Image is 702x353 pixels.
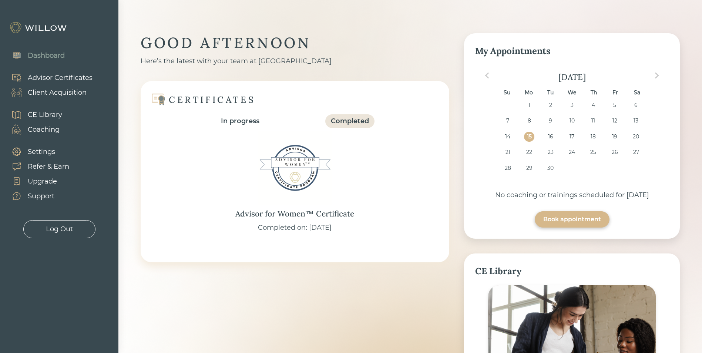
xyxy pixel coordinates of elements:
[545,88,555,98] div: Tu
[4,85,93,100] a: Client Acquisition
[545,132,555,142] div: Choose Tuesday, September 16th, 2025
[610,116,620,126] div: Choose Friday, September 12th, 2025
[524,100,534,110] div: Choose Monday, September 1st, 2025
[46,224,73,234] div: Log Out
[141,33,449,53] div: GOOD AFTERNOON
[28,51,65,61] div: Dashboard
[475,72,669,82] div: [DATE]
[631,116,641,126] div: Choose Saturday, September 13th, 2025
[567,147,577,157] div: Choose Wednesday, September 24th, 2025
[475,265,669,278] div: CE Library
[481,70,493,81] button: Previous Month
[651,70,663,81] button: Next Month
[4,144,69,159] a: Settings
[567,88,577,98] div: We
[28,191,54,201] div: Support
[610,147,620,157] div: Choose Friday, September 26th, 2025
[258,131,332,205] img: Advisor for Women™ Certificate Badge
[610,100,620,110] div: Choose Friday, September 5th, 2025
[502,88,512,98] div: Su
[221,116,259,126] div: In progress
[545,147,555,157] div: Choose Tuesday, September 23rd, 2025
[588,100,598,110] div: Choose Thursday, September 4th, 2025
[503,132,513,142] div: Choose Sunday, September 14th, 2025
[141,56,449,66] div: Here’s the latest with your team at [GEOGRAPHIC_DATA]
[28,162,69,172] div: Refer & Earn
[524,116,534,126] div: Choose Monday, September 8th, 2025
[28,110,62,120] div: CE Library
[235,208,354,220] div: Advisor for Women™ Certificate
[28,88,87,98] div: Client Acquisition
[9,22,68,34] img: Willow
[503,163,513,173] div: Choose Sunday, September 28th, 2025
[28,147,55,157] div: Settings
[475,44,669,58] div: My Appointments
[331,116,369,126] div: Completed
[632,88,642,98] div: Sa
[588,147,598,157] div: Choose Thursday, September 25th, 2025
[503,116,513,126] div: Choose Sunday, September 7th, 2025
[545,100,555,110] div: Choose Tuesday, September 2nd, 2025
[524,132,534,142] div: Choose Monday, September 15th, 2025
[631,132,641,142] div: Choose Saturday, September 20th, 2025
[567,116,577,126] div: Choose Wednesday, September 10th, 2025
[4,174,69,189] a: Upgrade
[258,223,332,233] div: Completed on: [DATE]
[610,132,620,142] div: Choose Friday, September 19th, 2025
[588,116,598,126] div: Choose Thursday, September 11th, 2025
[503,147,513,157] div: Choose Sunday, September 21st, 2025
[524,88,534,98] div: Mo
[545,116,555,126] div: Choose Tuesday, September 9th, 2025
[524,163,534,173] div: Choose Monday, September 29th, 2025
[4,70,93,85] a: Advisor Certificates
[28,73,93,83] div: Advisor Certificates
[631,147,641,157] div: Choose Saturday, September 27th, 2025
[478,100,666,179] div: month 2025-09
[545,163,555,173] div: Choose Tuesday, September 30th, 2025
[4,122,62,137] a: Coaching
[588,132,598,142] div: Choose Thursday, September 18th, 2025
[589,88,599,98] div: Th
[4,107,62,122] a: CE Library
[543,215,601,224] div: Book appointment
[28,176,57,186] div: Upgrade
[4,159,69,174] a: Refer & Earn
[28,125,60,135] div: Coaching
[4,48,65,63] a: Dashboard
[567,132,577,142] div: Choose Wednesday, September 17th, 2025
[475,190,669,200] div: No coaching or trainings scheduled for [DATE]
[567,100,577,110] div: Choose Wednesday, September 3rd, 2025
[169,94,255,105] div: CERTIFICATES
[610,88,620,98] div: Fr
[631,100,641,110] div: Choose Saturday, September 6th, 2025
[524,147,534,157] div: Choose Monday, September 22nd, 2025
